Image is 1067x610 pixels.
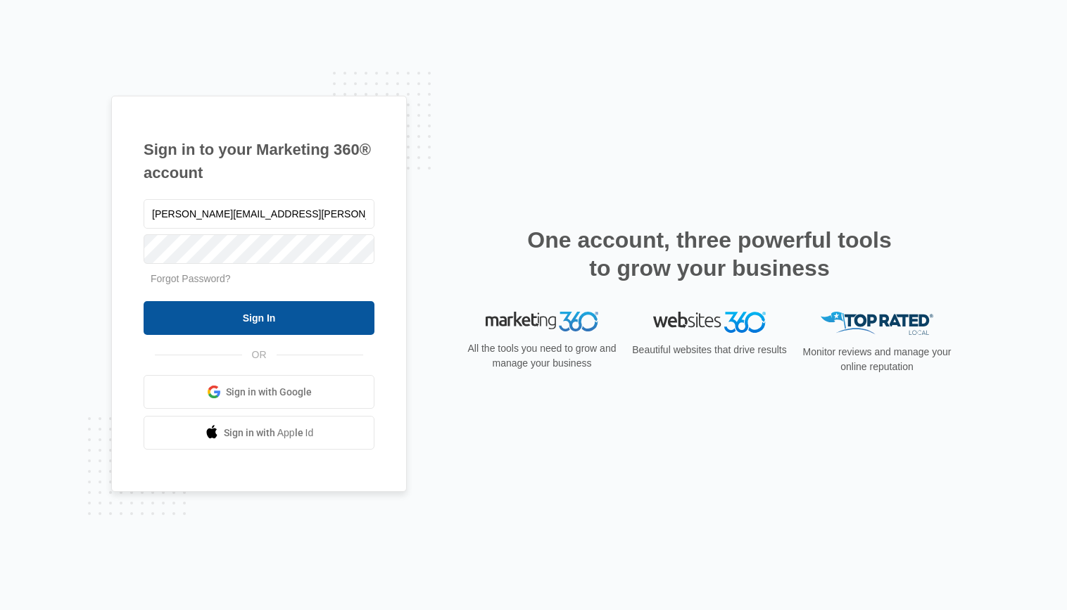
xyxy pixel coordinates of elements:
[463,341,621,371] p: All the tools you need to grow and manage your business
[144,301,374,335] input: Sign In
[798,345,956,374] p: Monitor reviews and manage your online reputation
[224,426,314,440] span: Sign in with Apple Id
[631,343,788,357] p: Beautiful websites that drive results
[144,416,374,450] a: Sign in with Apple Id
[151,273,231,284] a: Forgot Password?
[653,312,766,332] img: Websites 360
[144,199,374,229] input: Email
[144,375,374,409] a: Sign in with Google
[242,348,277,362] span: OR
[144,138,374,184] h1: Sign in to your Marketing 360® account
[523,226,896,282] h2: One account, three powerful tools to grow your business
[486,312,598,331] img: Marketing 360
[821,312,933,335] img: Top Rated Local
[226,385,312,400] span: Sign in with Google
